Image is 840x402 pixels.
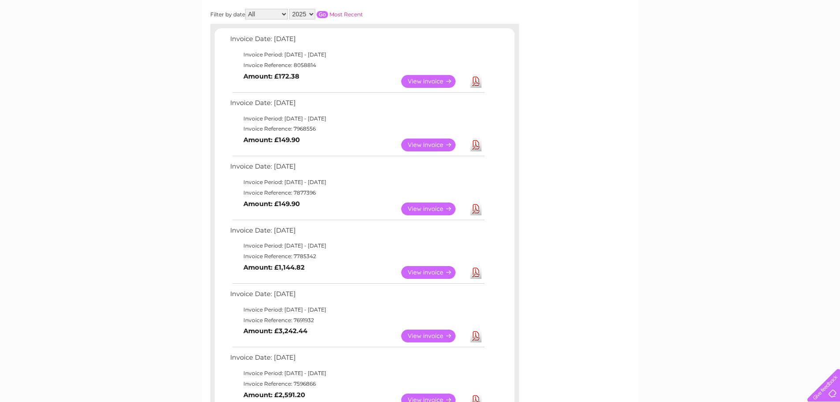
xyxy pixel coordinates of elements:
[732,38,758,44] a: Telecoms
[470,75,482,88] a: Download
[707,38,726,44] a: Energy
[228,304,486,315] td: Invoice Period: [DATE] - [DATE]
[30,23,75,50] img: logo.png
[674,4,735,15] a: 0333 014 3131
[401,266,466,279] a: View
[228,97,486,113] td: Invoice Date: [DATE]
[228,225,486,241] td: Invoice Date: [DATE]
[228,113,486,124] td: Invoice Period: [DATE] - [DATE]
[228,60,486,71] td: Invoice Reference: 8058814
[401,203,466,215] a: View
[243,200,300,208] b: Amount: £149.90
[228,188,486,198] td: Invoice Reference: 7877396
[401,330,466,342] a: View
[470,203,482,215] a: Download
[470,139,482,151] a: Download
[401,75,466,88] a: View
[470,330,482,342] a: Download
[228,315,486,326] td: Invoice Reference: 7691932
[243,136,300,144] b: Amount: £149.90
[243,263,305,271] b: Amount: £1,144.82
[228,251,486,262] td: Invoice Reference: 7785342
[243,327,307,335] b: Amount: £3,242.44
[243,72,299,80] b: Amount: £172.38
[763,38,776,44] a: Blog
[243,391,305,399] b: Amount: £2,591.20
[685,38,702,44] a: Water
[470,266,482,279] a: Download
[210,9,442,19] div: Filter by date
[228,379,486,389] td: Invoice Reference: 7596866
[401,139,466,151] a: View
[811,38,832,44] a: Log out
[228,124,486,134] td: Invoice Reference: 7968556
[228,368,486,379] td: Invoice Period: [DATE] - [DATE]
[228,288,486,304] td: Invoice Date: [DATE]
[329,11,363,18] a: Most Recent
[228,240,486,251] td: Invoice Period: [DATE] - [DATE]
[228,49,486,60] td: Invoice Period: [DATE] - [DATE]
[228,33,486,49] td: Invoice Date: [DATE]
[781,38,803,44] a: Contact
[212,5,629,43] div: Clear Business is a trading name of Verastar Limited (registered in [GEOGRAPHIC_DATA] No. 3667643...
[228,161,486,177] td: Invoice Date: [DATE]
[228,352,486,368] td: Invoice Date: [DATE]
[228,177,486,188] td: Invoice Period: [DATE] - [DATE]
